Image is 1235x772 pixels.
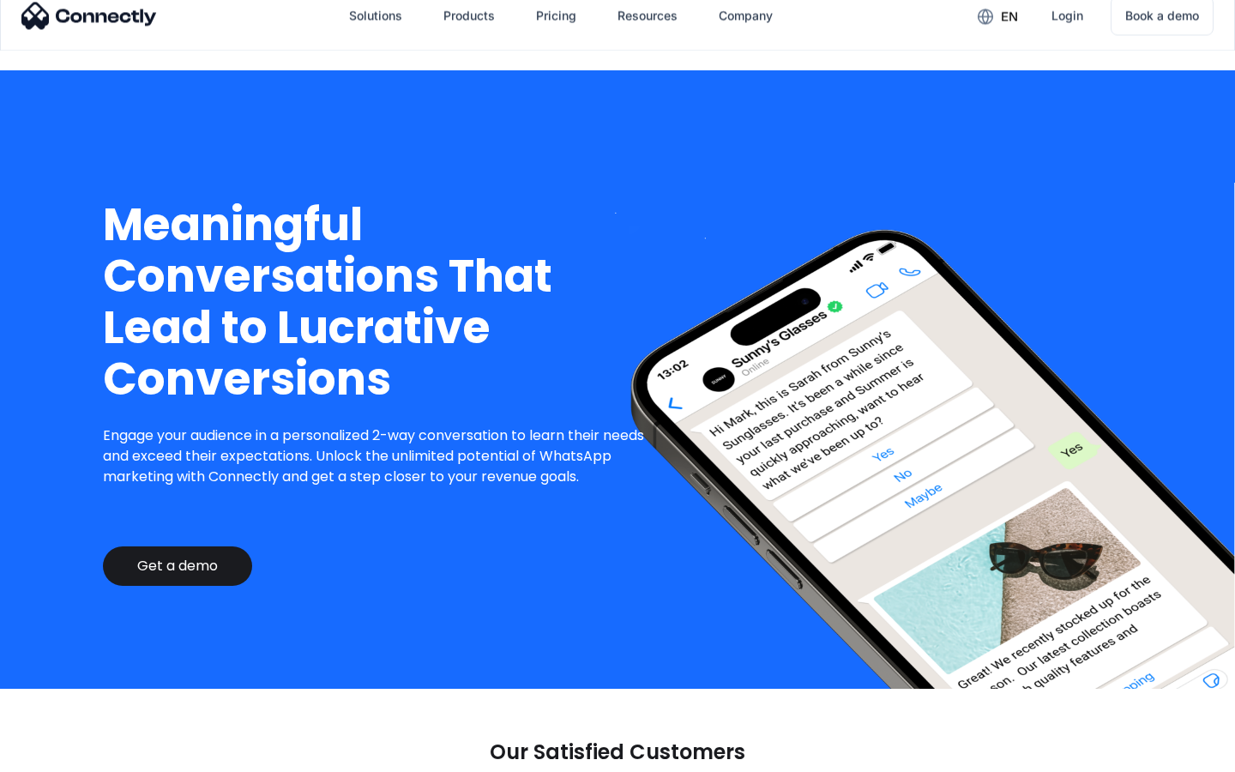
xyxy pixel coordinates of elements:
ul: Language list [34,742,103,766]
div: Products [443,3,495,27]
div: Company [719,3,773,27]
img: Connectly Logo [21,2,157,29]
div: en [964,3,1031,28]
aside: Language selected: English [17,742,103,766]
div: en [1001,4,1018,28]
p: Our Satisfied Customers [490,740,745,764]
div: Login [1051,3,1083,27]
div: Resources [617,3,678,27]
p: Engage your audience in a personalized 2-way conversation to learn their needs and exceed their e... [103,425,658,487]
div: Pricing [536,3,576,27]
div: Solutions [349,3,402,27]
h1: Meaningful Conversations That Lead to Lucrative Conversions [103,199,658,405]
a: Get a demo [103,546,252,586]
div: Get a demo [137,558,218,575]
